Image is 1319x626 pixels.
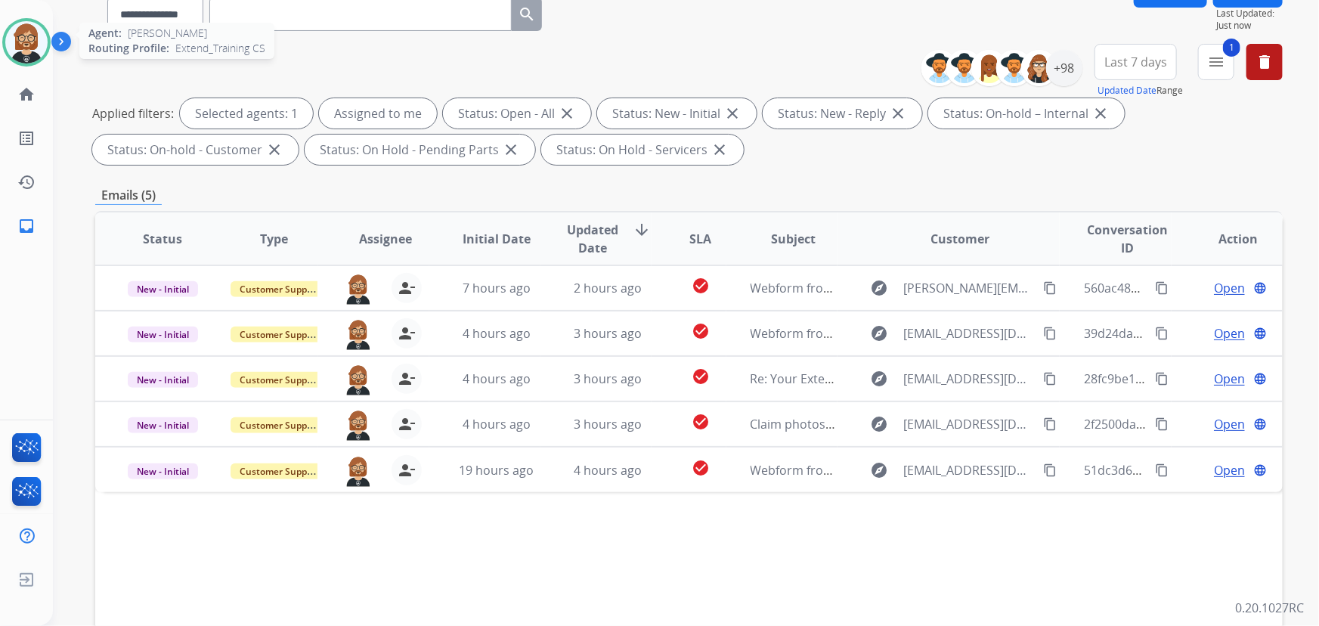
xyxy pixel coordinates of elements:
mat-icon: explore [871,370,889,388]
mat-icon: list_alt [17,129,36,147]
span: 3 hours ago [574,416,642,432]
div: Status: On-hold – Internal [928,98,1125,129]
span: 4 hours ago [463,325,531,342]
span: [EMAIL_ADDRESS][DOMAIN_NAME] [904,370,1036,388]
span: Open [1214,324,1245,342]
span: Conversation ID [1084,221,1170,257]
span: Open [1214,461,1245,479]
mat-icon: content_copy [1155,372,1169,386]
button: Updated Date [1098,85,1156,97]
mat-icon: check_circle [692,277,710,295]
p: 0.20.1027RC [1235,599,1304,617]
span: Customer Support [231,463,329,479]
span: Range [1098,84,1183,97]
mat-icon: check_circle [692,413,710,431]
span: 3 hours ago [574,325,642,342]
mat-icon: close [558,104,576,122]
div: Status: On-hold - Customer [92,135,299,165]
mat-icon: close [502,141,520,159]
span: 1 [1223,39,1240,57]
span: New - Initial [128,327,198,342]
mat-icon: language [1253,463,1267,477]
p: Applied filters: [92,104,174,122]
mat-icon: close [723,104,742,122]
span: Status [143,230,182,248]
mat-icon: explore [871,324,889,342]
button: 1 [1198,44,1234,80]
span: Last Updated: [1216,8,1283,20]
span: New - Initial [128,281,198,297]
span: Open [1214,370,1245,388]
span: 28fc9be1-fd20-4740-8211-bc4185370a27 [1084,370,1311,387]
span: [EMAIL_ADDRESS][DOMAIN_NAME] [904,415,1036,433]
div: Status: New - Initial [597,98,757,129]
span: Subject [771,230,816,248]
mat-icon: arrow_downward [633,221,651,239]
mat-icon: language [1253,327,1267,340]
span: Customer Support [231,327,329,342]
span: Open [1214,279,1245,297]
mat-icon: menu [1207,53,1225,71]
span: New - Initial [128,463,198,479]
span: [EMAIL_ADDRESS][DOMAIN_NAME] [904,461,1036,479]
mat-icon: check_circle [692,459,710,477]
mat-icon: content_copy [1043,372,1057,386]
span: Type [260,230,288,248]
mat-icon: content_copy [1043,327,1057,340]
span: 39d24da4-4b15-4f7f-827d-1057348acdad [1084,325,1314,342]
span: Assignee [359,230,412,248]
mat-icon: person_remove [398,461,416,479]
mat-icon: person_remove [398,279,416,297]
mat-icon: explore [871,415,889,433]
div: Assigned to me [319,98,437,129]
span: [EMAIL_ADDRESS][DOMAIN_NAME] [904,324,1036,342]
mat-icon: person_remove [398,324,416,342]
span: Webform from [EMAIL_ADDRESS][DOMAIN_NAME] on [DATE] [751,462,1093,479]
span: Routing Profile: [88,41,169,56]
span: Webform from [PERSON_NAME][EMAIL_ADDRESS][PERSON_NAME][DOMAIN_NAME] on [DATE] [751,280,1280,296]
div: Status: On Hold - Servicers [541,135,744,165]
p: Emails (5) [95,186,162,205]
div: Selected agents: 1 [180,98,313,129]
mat-icon: inbox [17,217,36,235]
mat-icon: close [889,104,907,122]
img: agent-avatar [343,318,373,350]
span: 4 hours ago [463,370,531,387]
span: SLA [689,230,711,248]
div: Status: Open - All [443,98,591,129]
span: Claim photos [PERSON_NAME][EMAIL_ADDRESS][DOMAIN_NAME] [751,416,1119,432]
span: Just now [1216,20,1283,32]
mat-icon: content_copy [1155,417,1169,431]
span: 2 hours ago [574,280,642,296]
mat-icon: home [17,85,36,104]
span: Last 7 days [1104,59,1167,65]
span: 19 hours ago [459,462,534,479]
span: Customer Support [231,281,329,297]
mat-icon: delete [1256,53,1274,71]
span: Customer [931,230,990,248]
mat-icon: explore [871,461,889,479]
span: Customer Support [231,417,329,433]
button: Last 7 days [1095,44,1177,80]
span: 4 hours ago [574,462,642,479]
span: Initial Date [463,230,531,248]
span: Extend_Training CS [175,41,265,56]
img: agent-avatar [343,364,373,395]
mat-icon: person_remove [398,415,416,433]
img: agent-avatar [343,455,373,487]
span: Webform from [EMAIL_ADDRESS][DOMAIN_NAME] on [DATE] [751,325,1093,342]
mat-icon: close [1091,104,1110,122]
mat-icon: person_remove [398,370,416,388]
span: New - Initial [128,372,198,388]
span: 7 hours ago [463,280,531,296]
mat-icon: explore [871,279,889,297]
mat-icon: content_copy [1043,281,1057,295]
span: Open [1214,415,1245,433]
span: Updated Date [565,221,621,257]
span: [PERSON_NAME] [128,26,207,41]
mat-icon: close [711,141,729,159]
mat-icon: history [17,173,36,191]
mat-icon: content_copy [1043,463,1057,477]
mat-icon: language [1253,372,1267,386]
mat-icon: content_copy [1155,327,1169,340]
